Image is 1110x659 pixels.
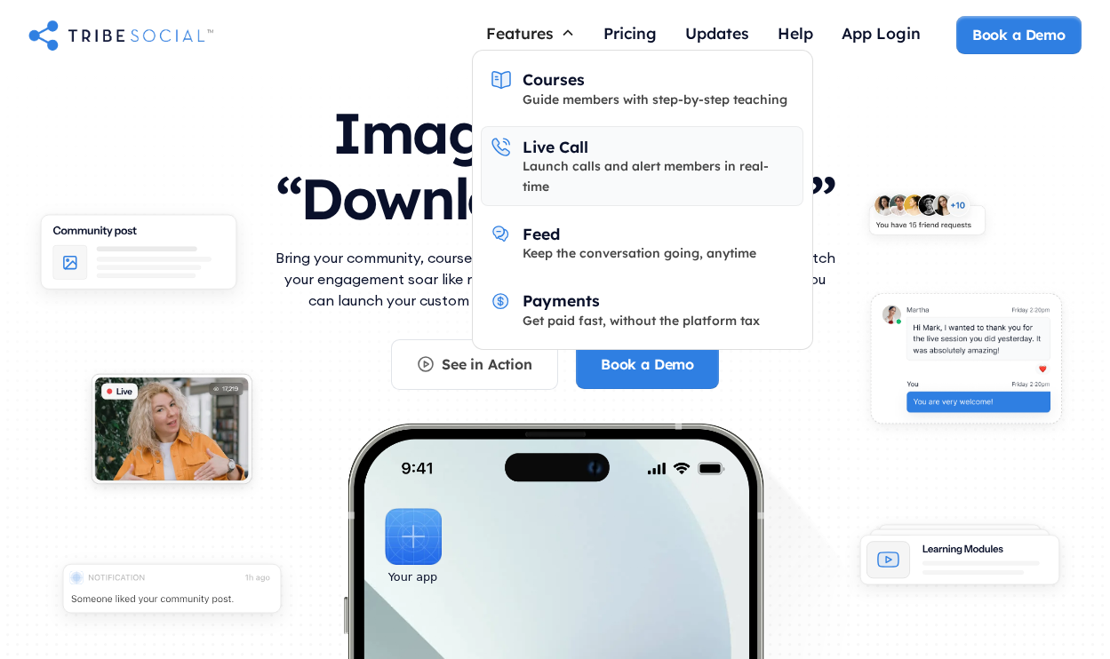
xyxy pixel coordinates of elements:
a: Pricing [589,16,671,54]
div: Feed [523,224,560,243]
img: An illustration of push notification [44,551,299,636]
nav: Features [472,50,813,350]
div: Get paid fast, without the platform tax [523,311,760,330]
div: Features [472,16,589,50]
a: Updates [671,16,763,54]
img: An illustration of New friends requests [855,184,999,252]
div: Keep the conversation going, anytime [523,243,756,263]
a: FeedKeep the conversation going, anytime [481,213,803,274]
a: PaymentsGet paid fast, without the platform tax [481,281,803,341]
a: Live CallLaunch calls and alert members in real-time [481,126,803,206]
div: Your app [388,568,437,587]
div: Pricing [603,23,657,43]
a: Book a Demo [956,16,1082,53]
h1: Imagine Saying, “Download Our App” [271,83,840,240]
div: Guide members with step-by-step teaching [523,90,787,109]
div: Payments [523,290,600,310]
div: Live Call [523,137,588,156]
div: See in Action [442,354,532,374]
img: An illustration of Community Feed [22,202,255,313]
img: An illustration of Live video [77,363,266,502]
div: Features [486,23,554,43]
div: Updates [685,23,749,43]
img: An illustration of chat [855,282,1077,443]
a: Help [763,16,827,54]
a: CoursesGuide members with step-by-step teaching [481,60,803,120]
a: See in Action [391,339,558,389]
a: Book a Demo [576,340,719,388]
img: An illustration of Learning Modules [843,515,1076,606]
a: App Login [827,16,935,54]
div: Launch calls and alert members in real-time [523,156,795,196]
div: Courses [523,69,585,89]
div: Help [778,23,813,43]
p: Bring your community, courses, and content into one powerful platform and watch your engagement s... [271,247,840,311]
a: home [28,17,213,52]
div: App Login [842,23,921,43]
